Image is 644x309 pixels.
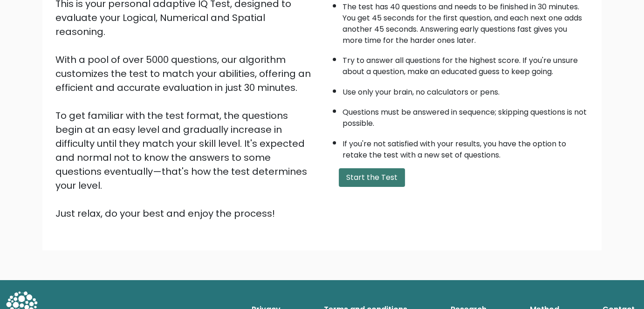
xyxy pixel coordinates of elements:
[343,50,589,77] li: Try to answer all questions for the highest score. If you're unsure about a question, make an edu...
[339,168,405,187] button: Start the Test
[343,102,589,129] li: Questions must be answered in sequence; skipping questions is not possible.
[343,82,589,98] li: Use only your brain, no calculators or pens.
[343,134,589,161] li: If you're not satisfied with your results, you have the option to retake the test with a new set ...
